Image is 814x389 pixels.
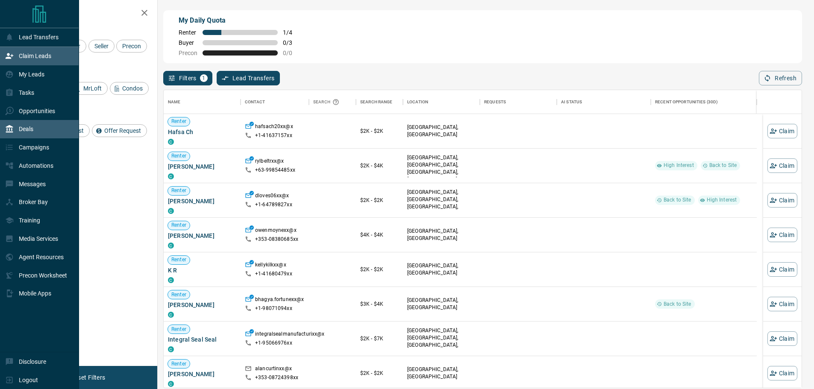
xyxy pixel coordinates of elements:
div: Requests [480,90,557,114]
span: Renter [168,326,190,333]
div: MrLoft [71,82,108,95]
span: Renter [168,222,190,229]
div: condos.ca [168,139,174,145]
span: [PERSON_NAME] [168,162,236,171]
div: Name [164,90,241,114]
div: Contact [241,90,309,114]
p: bhagya.fortunexx@x [255,296,304,305]
div: Recent Opportunities (30d) [651,90,757,114]
p: hafsach20xx@x [255,123,293,132]
p: [GEOGRAPHIC_DATA], [GEOGRAPHIC_DATA], [GEOGRAPHIC_DATA], [GEOGRAPHIC_DATA] [407,189,476,218]
p: [GEOGRAPHIC_DATA], [GEOGRAPHIC_DATA] [407,366,476,380]
div: Location [403,90,480,114]
p: alancurtinxx@x [255,365,292,374]
p: [GEOGRAPHIC_DATA], [GEOGRAPHIC_DATA] [407,297,476,311]
button: Filters1 [163,71,212,85]
p: kellykilkxx@x [255,261,286,270]
span: 1 / 4 [283,29,302,36]
div: Search Range [360,90,393,114]
div: Contact [245,90,265,114]
p: My Daily Quota [179,15,302,26]
div: Requests [484,90,506,114]
span: Integral Seal Seal [168,335,236,344]
div: condos.ca [168,208,174,214]
span: 0 / 3 [283,39,302,46]
p: owenmoynexx@x [255,227,297,236]
p: +63- 99854485xx [255,167,295,174]
button: Reset Filters [65,370,111,385]
span: Precon [119,43,144,50]
span: Back to Site [660,301,695,308]
span: Buyer [179,39,197,46]
span: [PERSON_NAME] [168,231,236,240]
p: $2K - $2K [360,369,399,377]
p: +1- 41680479xx [255,270,292,278]
span: Renter [179,29,197,36]
p: $4K - $4K [360,231,399,239]
span: Renter [168,291,190,298]
p: $2K - $4K [360,162,399,170]
span: Condos [119,85,146,92]
span: Seller [91,43,112,50]
p: [GEOGRAPHIC_DATA], [GEOGRAPHIC_DATA] [407,228,476,242]
p: integralsealmanufacturixx@x [255,331,324,339]
p: [GEOGRAPHIC_DATA], [GEOGRAPHIC_DATA] [407,124,476,138]
p: rylbeltrxx@x [255,158,284,167]
span: Back to Site [660,196,695,204]
button: Claim [767,124,797,138]
h2: Filters [27,9,149,19]
p: +353- 08724398xx [255,374,298,381]
p: $2K - $2K [360,196,399,204]
p: +1- 98071094xx [255,305,292,312]
p: $3K - $4K [360,300,399,308]
button: Claim [767,297,797,311]
div: Precon [116,40,147,53]
p: +1- 41637157xx [255,132,292,139]
span: High Interest [660,162,697,169]
span: Renter [168,118,190,125]
div: Recent Opportunities (30d) [655,90,718,114]
span: Renter [168,360,190,368]
p: Midtown | Central [407,154,476,184]
p: +1- 95066976xx [255,339,292,347]
p: +353- 08380685xx [255,236,298,243]
span: Renter [168,187,190,194]
div: AI Status [557,90,651,114]
div: Seller [88,40,115,53]
span: 1 [201,75,207,81]
div: condos.ca [168,243,174,249]
button: Lead Transfers [217,71,280,85]
span: Back to Site [706,162,741,169]
span: K R [168,266,236,275]
button: Claim [767,193,797,208]
button: Claim [767,366,797,380]
div: condos.ca [168,173,174,179]
div: condos.ca [168,312,174,318]
div: condos.ca [168,346,174,352]
p: $2K - $7K [360,335,399,342]
button: Refresh [759,71,802,85]
button: Claim [767,158,797,173]
span: Renter [168,256,190,263]
p: $2K - $2K [360,127,399,135]
span: Hafsa Ch [168,128,236,136]
span: MrLoft [80,85,105,92]
span: [PERSON_NAME] [168,301,236,309]
button: Claim [767,331,797,346]
span: High Interest [703,196,741,204]
div: condos.ca [168,381,174,387]
div: Search Range [356,90,403,114]
div: Name [168,90,181,114]
span: [PERSON_NAME] [168,370,236,378]
div: AI Status [561,90,582,114]
p: dloves06xx@x [255,192,289,201]
button: Claim [767,228,797,242]
div: Search [313,90,341,114]
p: $2K - $2K [360,266,399,273]
span: [PERSON_NAME] [168,197,236,205]
div: Condos [110,82,149,95]
button: Claim [767,262,797,277]
p: Midtown | Central [407,327,476,357]
p: +1- 64789827xx [255,201,292,208]
p: [GEOGRAPHIC_DATA], [GEOGRAPHIC_DATA] [407,262,476,277]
